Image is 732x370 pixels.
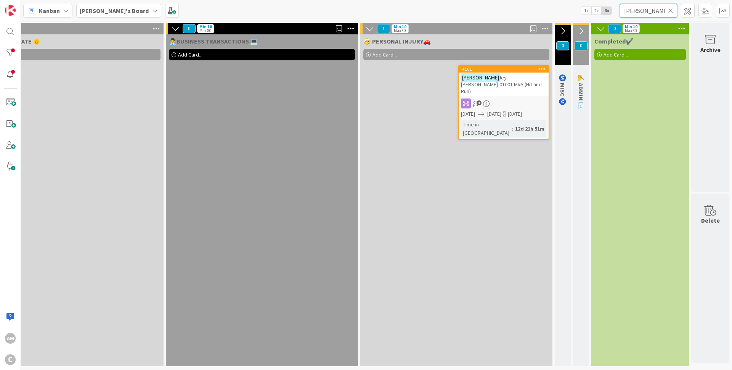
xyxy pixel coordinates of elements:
[462,66,549,72] div: 4161
[594,37,633,45] span: Completed✔️
[591,7,602,15] span: 2x
[604,51,628,58] span: Add Card...
[39,6,60,15] span: Kanban
[556,41,569,50] span: 0
[487,110,501,118] span: [DATE]
[80,7,149,15] b: [PERSON_NAME]'s Board
[461,110,475,118] span: [DATE]
[513,124,546,133] div: 12d 21h 51m
[461,120,512,137] div: Time in [GEOGRAPHIC_DATA]
[461,74,542,95] span: ley.[PERSON_NAME]-01001 MVA (Hit and Run)
[169,37,258,45] span: 👨‍💼BUSINESS TRANSACTIONS 💻
[394,29,406,32] div: Max 80
[5,5,16,16] img: Visit kanbanzone.com
[5,333,16,344] div: AM
[377,24,390,33] span: 1
[461,73,500,82] mark: [PERSON_NAME]
[559,74,567,105] span: Ⓜ️ MISC Ⓜ️
[602,7,612,15] span: 3x
[363,37,431,45] span: 🤕 PERSONAL INJURY🚗
[575,41,588,50] span: 0
[577,74,585,110] span: ✍️ ADMIN ✉️
[700,45,721,54] div: Archive
[394,25,406,29] div: Min 10
[183,24,196,33] span: 0
[5,354,16,365] div: C
[372,51,397,58] span: Add Card...
[512,124,513,133] span: :
[178,51,202,58] span: Add Card...
[608,24,621,33] span: 0
[620,4,677,18] input: Quick Filter...
[625,29,637,32] div: Max 80
[199,25,212,29] div: Min 10
[199,29,211,32] div: Max 80
[477,100,482,105] span: 3
[701,216,720,225] div: Delete
[508,110,522,118] div: [DATE]
[625,25,637,29] div: Min 10
[581,7,591,15] span: 1x
[459,66,549,73] div: 4161
[459,66,549,96] div: 4161[PERSON_NAME]ley.[PERSON_NAME]-01001 MVA (Hit and Run)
